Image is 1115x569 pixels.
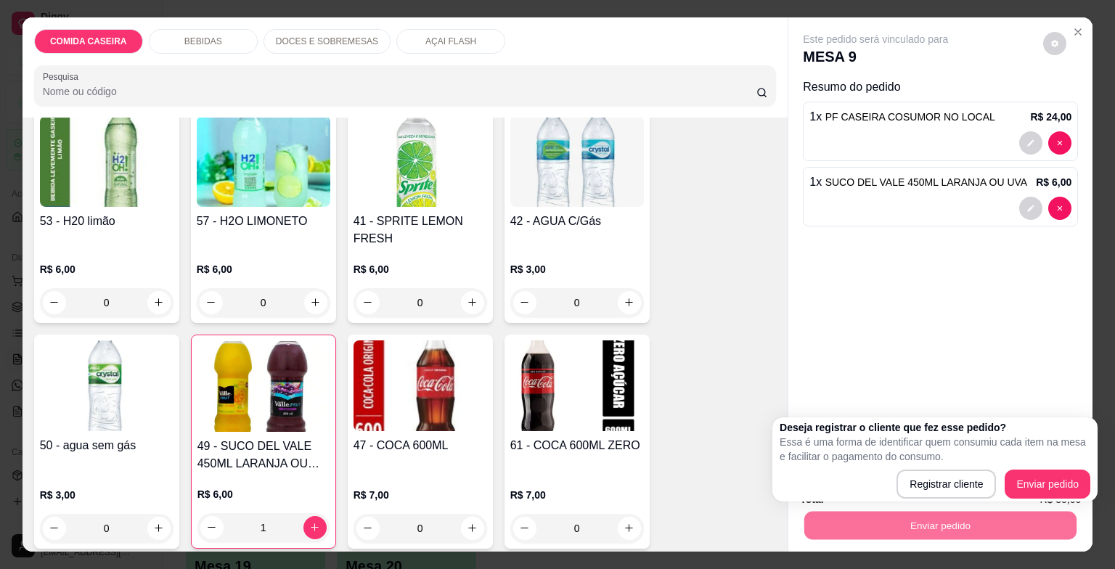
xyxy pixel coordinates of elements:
[825,176,1028,188] span: SUCO DEL VALE 450ML LARANJA OU UVA
[1030,110,1071,124] p: R$ 24,00
[304,291,327,314] button: increase-product-quantity
[197,116,330,207] img: product-image
[780,420,1090,435] h2: Deseja registrar o cliente que fez esse pedido?
[184,36,222,47] p: BEBIDAS
[510,488,644,502] p: R$ 7,00
[197,341,330,432] img: product-image
[510,262,644,277] p: R$ 3,00
[40,262,173,277] p: R$ 6,00
[40,213,173,230] h4: 53 - H20 limão
[803,78,1078,96] p: Resumo do pedido
[197,438,330,472] h4: 49 - SUCO DEL VALE 450ML LARANJA OU UVA
[354,340,487,431] img: product-image
[356,291,380,314] button: decrease-product-quantity
[510,213,644,230] h4: 42 - AGUA C/Gás
[354,116,487,207] img: product-image
[197,487,330,502] p: R$ 6,00
[1048,197,1071,220] button: decrease-product-quantity
[618,291,641,314] button: increase-product-quantity
[147,291,171,314] button: increase-product-quantity
[356,517,380,540] button: decrease-product-quantity
[1019,197,1042,220] button: decrease-product-quantity
[897,470,996,499] button: Registrar cliente
[354,262,487,277] p: R$ 6,00
[200,516,224,539] button: decrease-product-quantity
[510,116,644,207] img: product-image
[200,291,223,314] button: decrease-product-quantity
[43,70,83,83] label: Pesquisa
[1005,470,1090,499] button: Enviar pedido
[461,291,484,314] button: increase-product-quantity
[780,435,1090,464] p: Essa é uma forma de identificar quem consumiu cada item na mesa e facilitar o pagamento do consumo.
[461,517,484,540] button: increase-product-quantity
[40,116,173,207] img: product-image
[354,488,487,502] p: R$ 7,00
[303,516,327,539] button: increase-product-quantity
[425,36,476,47] p: AÇAI FLASH
[1066,20,1090,44] button: Close
[1019,131,1042,155] button: decrease-product-quantity
[43,291,66,314] button: decrease-product-quantity
[50,36,127,47] p: COMIDA CASEIRA
[510,340,644,431] img: product-image
[40,437,173,454] h4: 50 - agua sem gás
[804,512,1077,540] button: Enviar pedido
[354,213,487,247] h4: 41 - SPRITE LEMON FRESH
[40,340,173,431] img: product-image
[197,262,330,277] p: R$ 6,00
[43,517,66,540] button: decrease-product-quantity
[809,173,1027,191] p: 1 x
[354,437,487,454] h4: 47 - COCA 600ML
[825,111,995,123] span: PF CASEIRA COSUMOR NO LOCAL
[618,517,641,540] button: increase-product-quantity
[1036,175,1071,189] p: R$ 6,00
[510,437,644,454] h4: 61 - COCA 600ML ZERO
[803,46,948,67] p: MESA 9
[513,291,536,314] button: decrease-product-quantity
[809,108,995,126] p: 1 x
[1043,32,1066,55] button: decrease-product-quantity
[276,36,378,47] p: DOCES E SOBREMESAS
[1048,131,1071,155] button: decrease-product-quantity
[43,84,756,99] input: Pesquisa
[803,32,948,46] p: Este pedido será vinculado para
[40,488,173,502] p: R$ 3,00
[513,517,536,540] button: decrease-product-quantity
[147,517,171,540] button: increase-product-quantity
[197,213,330,230] h4: 57 - H2O LIMONETO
